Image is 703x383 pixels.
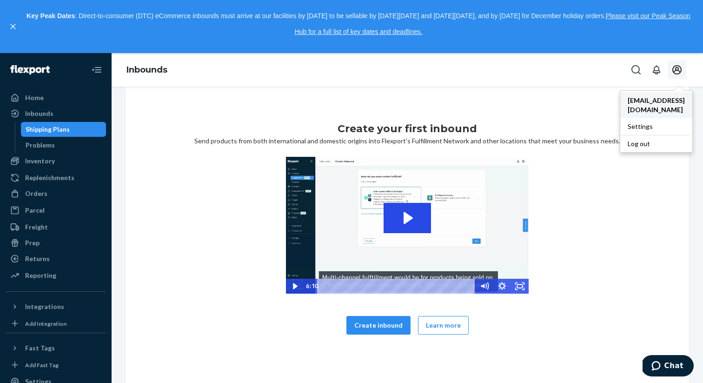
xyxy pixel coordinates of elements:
a: Add Integration [6,318,106,329]
button: Play Video: 2023-09-11_Flexport_Inbounds_HighRes [384,203,431,233]
div: Inventory [25,156,55,166]
div: Reporting [25,271,56,280]
span: [EMAIL_ADDRESS][DOMAIN_NAME] [628,96,685,114]
div: Send products from both international and domestic origins into Flexport’s Fulfillment Network an... [133,121,682,346]
div: Inbounds [25,109,53,118]
a: Reporting [6,268,106,283]
button: Fullscreen [511,279,529,294]
a: Problems [21,138,106,153]
strong: Key Peak Dates [27,12,75,20]
button: Log out [620,135,690,152]
button: Open Search Box [627,60,645,79]
div: Parcel [25,206,45,215]
div: Add Integration [25,320,66,328]
div: Problems [26,141,55,150]
a: [EMAIL_ADDRESS][DOMAIN_NAME] [620,92,692,118]
button: Open notifications [647,60,666,79]
iframe: Opens a widget where you can chat to one of our agents [643,355,694,378]
a: Add Fast Tag [6,359,106,370]
div: Replenishments [25,173,74,182]
div: Fast Tags [25,343,55,353]
div: Orders [25,189,47,198]
button: Learn more [418,316,469,335]
a: Inventory [6,154,106,168]
a: Inbounds [126,65,167,75]
a: Please visit our Peak Season Hub for a full list of key dates and deadlines. [295,12,690,35]
a: Prep [6,235,106,250]
div: Freight [25,222,48,232]
button: Close Navigation [87,60,106,79]
div: Shipping Plans [26,125,70,134]
button: Open account menu [668,60,686,79]
div: Returns [25,254,50,263]
a: Freight [6,220,106,235]
h1: Create your first inbound [338,121,477,136]
button: Show settings menu [493,279,511,294]
a: Home [6,90,106,105]
ol: breadcrumbs [119,57,175,84]
a: Returns [6,251,106,266]
div: Home [25,93,44,102]
img: Video Thumbnail [286,157,529,294]
a: Orders [6,186,106,201]
button: Mute [476,279,493,294]
button: close, [8,22,18,31]
a: Parcel [6,203,106,218]
button: Integrations [6,299,106,314]
div: Prep [25,238,40,248]
a: Inbounds [6,106,106,121]
div: Playbar [324,279,471,294]
a: Settings [620,118,692,135]
div: Integrations [25,302,64,311]
img: Flexport logo [10,65,50,74]
button: Create inbound [346,316,411,335]
button: Play Video [286,279,304,294]
button: Fast Tags [6,341,106,356]
div: Add Fast Tag [25,361,59,369]
a: Replenishments [6,170,106,185]
p: : Direct-to-consumer (DTC) eCommerce inbounds must arrive at our facilities by [DATE] to be sella... [22,8,695,40]
a: Shipping Plans [21,122,106,137]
